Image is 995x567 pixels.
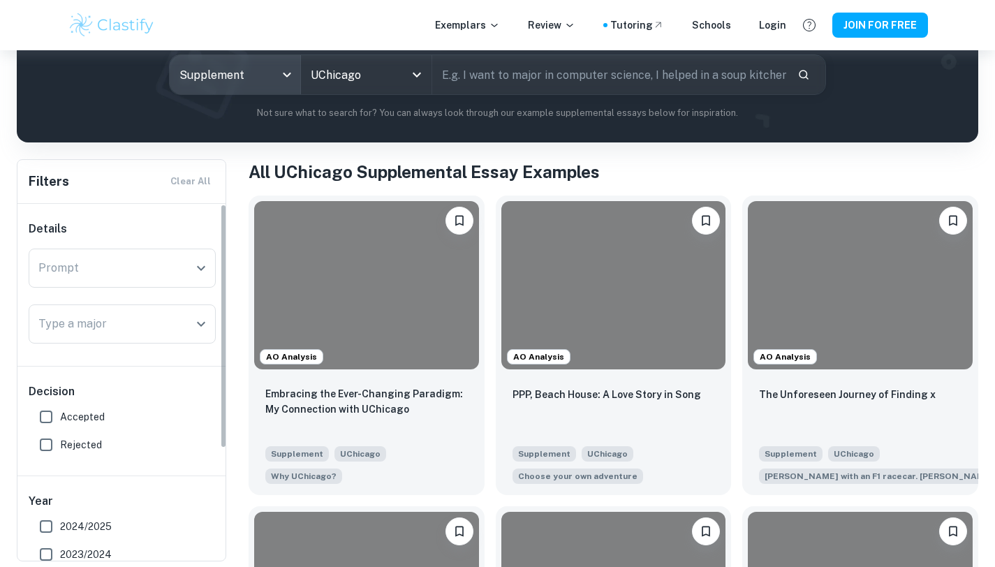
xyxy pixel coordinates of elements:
[692,207,720,235] button: Please log in to bookmark exemplars
[60,547,112,562] span: 2023/2024
[759,387,936,402] p: The Unforeseen Journey of Finding x
[610,17,664,33] a: Tutoring
[432,55,787,94] input: E.g. I want to major in computer science, I helped in a soup kitchen, I want to join the debate t...
[29,172,69,191] h6: Filters
[191,314,211,334] button: Open
[513,467,643,484] span: And, as always… the classic choose your own adventure option! In the spirit of adventurous inquir...
[170,55,300,94] div: Supplement
[759,446,823,462] span: Supplement
[508,351,570,363] span: AO Analysis
[518,470,637,483] span: Choose your own adventure
[191,258,211,278] button: Open
[759,17,786,33] a: Login
[60,409,105,425] span: Accepted
[742,196,978,495] a: AO AnalysisPlease log in to bookmark exemplarsThe Unforeseen Journey of Finding xSupplementUChica...
[582,446,633,462] span: UChicago
[68,11,156,39] img: Clastify logo
[60,437,102,452] span: Rejected
[60,519,112,534] span: 2024/2025
[828,446,880,462] span: UChicago
[28,106,967,120] p: Not sure what to search for? You can always look through our example supplemental essays below fo...
[513,387,701,402] p: PPP, Beach House: A Love Story in Song
[513,446,576,462] span: Supplement
[528,17,575,33] p: Review
[939,517,967,545] button: Please log in to bookmark exemplars
[692,17,731,33] a: Schools
[29,383,216,400] h6: Decision
[445,517,473,545] button: Please log in to bookmark exemplars
[435,17,500,33] p: Exemplars
[265,386,468,417] p: Embracing the Ever-Changing Paradigm: My Connection with UChicago
[797,13,821,37] button: Help and Feedback
[29,221,216,237] h6: Details
[792,63,816,87] button: Search
[249,196,485,495] a: AO AnalysisPlease log in to bookmark exemplarsEmbracing the Ever-Changing Paradigm: My Connection...
[939,207,967,235] button: Please log in to bookmark exemplars
[445,207,473,235] button: Please log in to bookmark exemplars
[271,470,337,483] span: Why UChicago?
[249,159,978,184] h1: All UChicago Supplemental Essay Examples
[265,446,329,462] span: Supplement
[334,446,386,462] span: UChicago
[496,196,732,495] a: AO AnalysisPlease log in to bookmark exemplarsPPP, Beach House: A Love Story in SongSupplementUCh...
[260,351,323,363] span: AO Analysis
[754,351,816,363] span: AO Analysis
[29,493,216,510] h6: Year
[265,467,342,484] span: How does the University of Chicago, as you know it now, satisfy your desire for a particular kind...
[692,517,720,545] button: Please log in to bookmark exemplars
[407,65,427,84] button: Open
[832,13,928,38] button: JOIN FOR FREE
